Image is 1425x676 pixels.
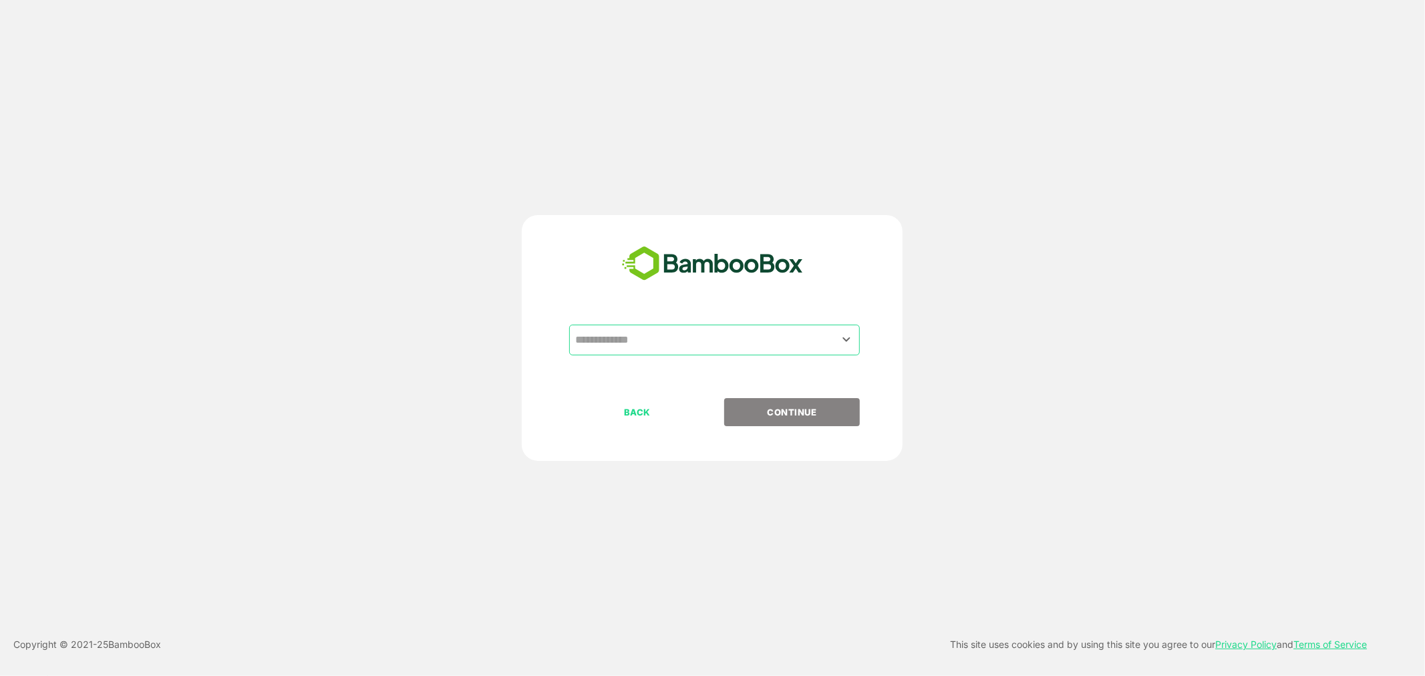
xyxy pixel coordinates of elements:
[13,637,161,653] p: Copyright © 2021- 25 BambooBox
[950,637,1367,653] p: This site uses cookies and by using this site you agree to our and
[571,405,704,419] p: BACK
[1293,639,1367,650] a: Terms of Service
[724,398,860,426] button: CONTINUE
[837,331,855,349] button: Open
[1215,639,1277,650] a: Privacy Policy
[615,242,810,286] img: bamboobox
[569,398,705,426] button: BACK
[726,405,859,419] p: CONTINUE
